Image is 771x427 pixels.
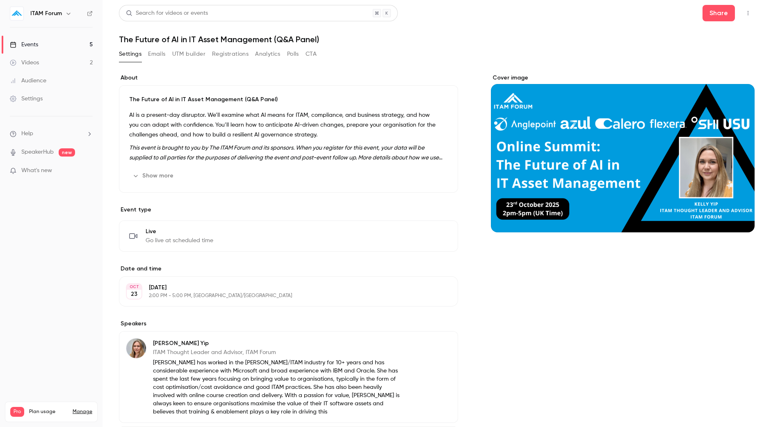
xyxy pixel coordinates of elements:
[153,359,405,416] p: [PERSON_NAME] has worked in the [PERSON_NAME]/ITAM industry for 10+ years and has considerable ex...
[21,148,54,157] a: SpeakerHub
[119,206,458,214] p: Event type
[119,320,458,328] label: Speakers
[212,48,249,61] button: Registrations
[83,167,93,175] iframe: Noticeable Trigger
[148,48,165,61] button: Emails
[119,265,458,273] label: Date and time
[129,110,448,140] p: AI is a present-day disruptor. We’ll examine what AI means for ITAM, compliance, and business str...
[146,227,213,236] span: Live
[255,48,281,61] button: Analytics
[703,5,735,21] button: Share
[149,284,415,292] p: [DATE]
[491,74,755,232] section: Cover image
[10,407,24,417] span: Pro
[73,409,92,415] a: Manage
[21,166,52,175] span: What's new
[153,348,405,357] p: ITAM Thought Leader and Advisor, ITAM Forum
[10,77,46,85] div: Audience
[287,48,299,61] button: Polls
[119,331,458,423] div: Kelly Yip[PERSON_NAME] YipITAM Thought Leader and Advisor, ITAM Forum[PERSON_NAME] has worked in ...
[10,59,39,67] div: Videos
[172,48,205,61] button: UTM builder
[149,293,415,299] p: 2:00 PM - 5:00 PM, [GEOGRAPHIC_DATA]/[GEOGRAPHIC_DATA]
[126,338,146,358] img: Kelly Yip
[129,169,178,182] button: Show more
[127,284,141,290] div: OCT
[119,48,141,61] button: Settings
[21,129,33,138] span: Help
[10,7,23,20] img: ITAM Forum
[30,9,62,18] h6: ITAM Forum
[306,48,317,61] button: CTA
[29,409,68,415] span: Plan usage
[126,9,208,18] div: Search for videos or events
[119,74,458,82] label: About
[129,145,443,170] em: This event is brought to you by The ITAM Forum and its sponsors. When you register for this event...
[146,236,213,245] span: Go live at scheduled time
[10,95,43,103] div: Settings
[129,95,448,104] p: The Future of AI in IT Asset Management (Q&A Panel)
[119,34,755,44] h1: The Future of AI in IT Asset Management (Q&A Panel)
[10,41,38,49] div: Events
[153,339,405,348] p: [PERSON_NAME] Yip
[131,290,137,298] p: 23
[491,74,755,82] label: Cover image
[59,148,75,157] span: new
[10,129,93,138] li: help-dropdown-opener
